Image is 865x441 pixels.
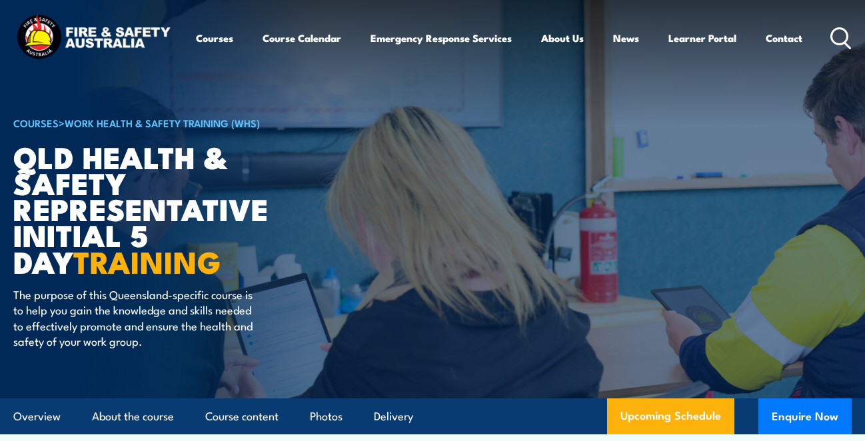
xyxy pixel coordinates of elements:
button: Enquire Now [758,398,852,434]
a: Courses [196,22,233,54]
a: Emergency Response Services [371,22,512,54]
p: The purpose of this Queensland-specific course is to help you gain the knowledge and skills neede... [13,286,257,349]
a: About Us [541,22,584,54]
a: Contact [766,22,802,54]
a: About the course [92,399,174,434]
h1: QLD Health & Safety Representative Initial 5 Day [13,143,343,274]
a: Photos [310,399,343,434]
a: News [613,22,639,54]
a: Delivery [374,399,413,434]
strong: TRAINING [73,238,221,284]
a: Course content [205,399,279,434]
a: Course Calendar [263,22,341,54]
a: COURSES [13,115,59,130]
a: Overview [13,399,61,434]
a: Work Health & Safety Training (WHS) [65,115,260,130]
h6: > [13,115,343,131]
a: Learner Portal [668,22,736,54]
a: Upcoming Schedule [607,398,734,434]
